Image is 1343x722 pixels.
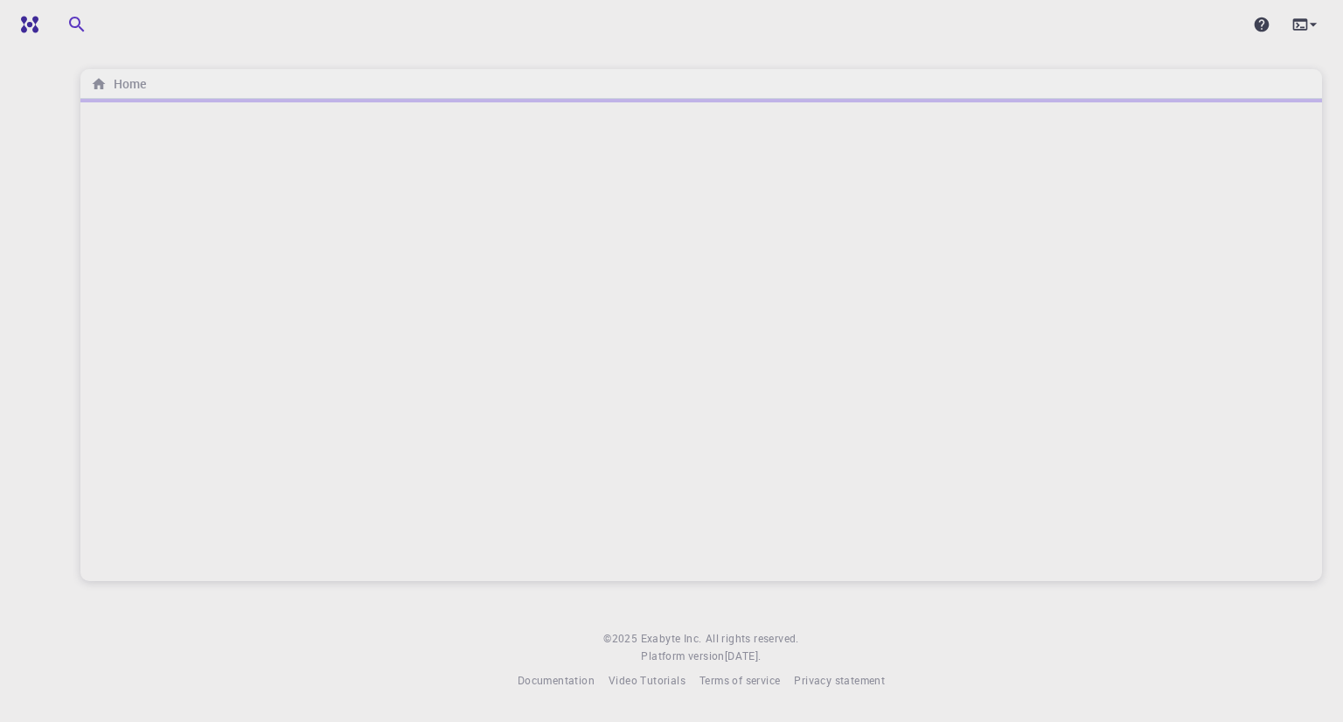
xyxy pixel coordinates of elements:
img: logo [14,16,38,33]
span: Privacy statement [794,673,885,687]
a: Exabyte Inc. [641,630,702,648]
span: Terms of service [699,673,780,687]
span: Documentation [518,673,595,687]
nav: breadcrumb [87,74,150,94]
span: Exabyte Inc. [641,631,702,645]
span: All rights reserved. [706,630,799,648]
a: [DATE]. [725,648,762,665]
a: Terms of service [699,672,780,690]
a: Privacy statement [794,672,885,690]
span: Video Tutorials [609,673,685,687]
a: Documentation [518,672,595,690]
span: Platform version [641,648,724,665]
span: © 2025 [603,630,640,648]
h6: Home [107,74,146,94]
a: Video Tutorials [609,672,685,690]
span: [DATE] . [725,648,762,662]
